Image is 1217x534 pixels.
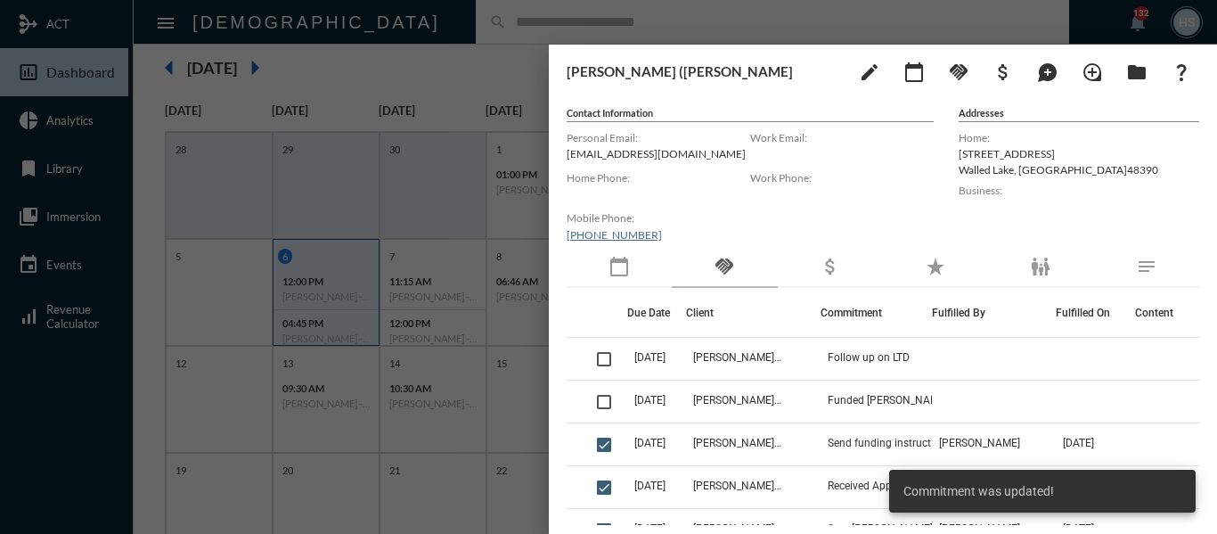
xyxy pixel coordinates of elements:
span: [PERSON_NAME] ([PERSON_NAME] [693,437,782,449]
a: [PHONE_NUMBER] [567,228,662,242]
mat-icon: maps_ugc [1037,62,1058,83]
span: [PERSON_NAME] ([PERSON_NAME] [693,394,782,407]
th: Commitment [821,288,932,338]
h5: Contact Information [567,107,934,122]
span: [PERSON_NAME] [939,437,1020,449]
button: What If? [1164,53,1199,89]
p: [STREET_ADDRESS] [959,147,1199,160]
span: Commitment was updated! [903,482,1054,500]
label: Business: [959,184,1199,197]
button: Add Commitment [941,53,976,89]
mat-icon: calendar_today [903,62,925,83]
mat-icon: question_mark [1171,62,1192,83]
button: Archives [1119,53,1155,89]
h5: Addresses [959,107,1199,122]
label: Home Phone: [567,171,750,185]
mat-icon: calendar_today [608,256,630,277]
span: Send funding instructions to move 401(k) [828,437,1006,449]
button: Add Business [985,53,1021,89]
mat-icon: family_restroom [1030,256,1051,277]
span: [DATE] [634,351,666,364]
label: Mobile Phone: [567,211,750,225]
mat-icon: attach_money [992,62,1014,83]
mat-icon: edit [859,62,880,83]
span: [DATE] [1063,437,1094,449]
span: [PERSON_NAME] ([PERSON_NAME] [693,480,782,492]
mat-icon: notes [1136,256,1157,277]
button: Add Mention [1030,53,1066,89]
th: Fulfilled On [1056,288,1126,338]
label: Work Email: [750,131,934,144]
span: [DATE] [634,437,666,449]
mat-icon: handshake [948,62,969,83]
mat-icon: folder [1126,62,1148,83]
span: [DATE] [634,394,666,407]
mat-icon: loupe [1082,62,1103,83]
th: Client [686,288,821,338]
p: Walled Lake , [GEOGRAPHIC_DATA] 48390 [959,163,1199,177]
th: Fulfilled By [932,288,1056,338]
h3: [PERSON_NAME] ([PERSON_NAME] [567,63,843,79]
span: [DATE] [634,480,666,492]
button: edit person [852,53,887,89]
p: [EMAIL_ADDRESS][DOMAIN_NAME] [567,147,750,160]
span: Follow up on LTD [828,351,910,364]
label: Personal Email: [567,131,750,144]
mat-icon: star_rate [925,256,946,277]
span: [PERSON_NAME] ([PERSON_NAME] [693,351,782,364]
label: Work Phone: [750,171,934,185]
button: Add Introduction [1074,53,1110,89]
span: Funded [PERSON_NAME] and IRA at [GEOGRAPHIC_DATA] [828,394,1006,407]
th: Due Date [627,288,686,338]
button: Add meeting [896,53,932,89]
label: Home: [959,131,1199,144]
mat-icon: handshake [714,256,735,277]
mat-icon: attach_money [820,256,841,277]
th: Content [1126,288,1199,338]
span: Received Applications [828,480,933,492]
